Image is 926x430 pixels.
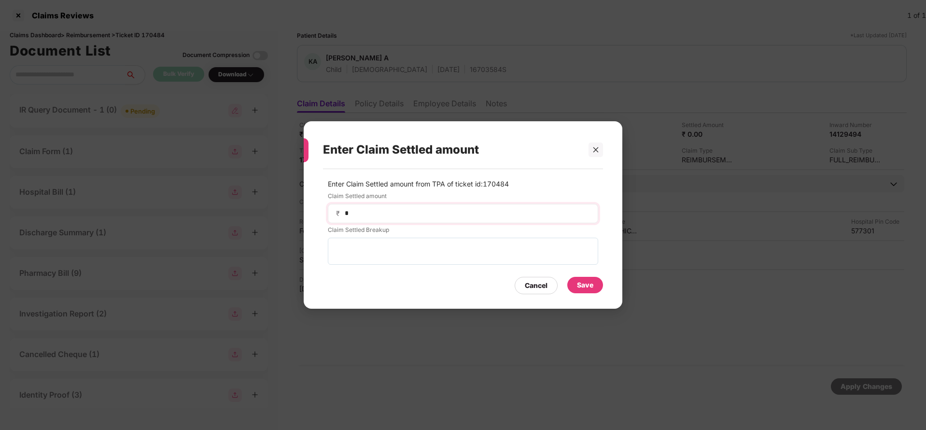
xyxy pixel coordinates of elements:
span: ₹ [336,209,344,218]
span: close [592,146,599,153]
div: Cancel [525,280,547,291]
div: Save [577,280,593,290]
p: Enter Claim Settled amount from TPA of ticket id: 170484 [328,179,598,189]
div: Enter Claim Settled amount [323,131,580,169]
label: Claim Settled Breakup [328,226,598,238]
label: Claim Settled amount [328,192,598,204]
